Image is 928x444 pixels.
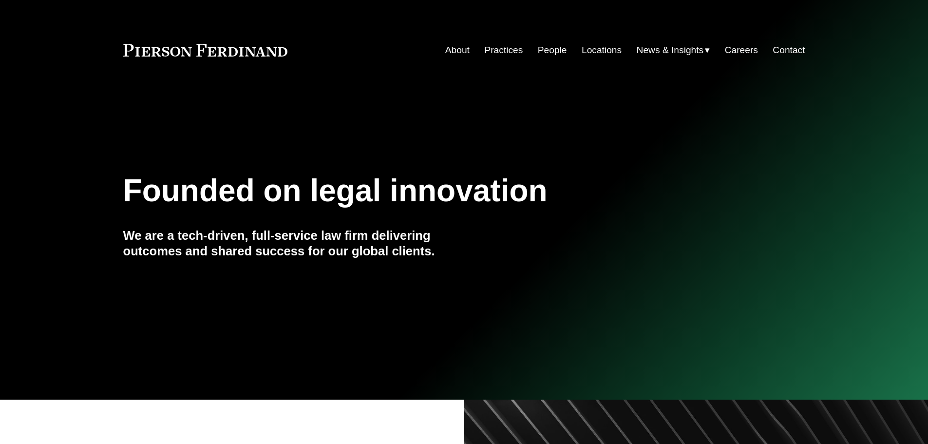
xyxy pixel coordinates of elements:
h4: We are a tech-driven, full-service law firm delivering outcomes and shared success for our global... [123,228,464,259]
a: Locations [582,41,622,59]
span: News & Insights [637,42,704,59]
a: Contact [773,41,805,59]
a: folder dropdown [637,41,710,59]
a: People [538,41,567,59]
a: About [445,41,470,59]
h1: Founded on legal innovation [123,173,692,209]
a: Practices [484,41,523,59]
a: Careers [725,41,758,59]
